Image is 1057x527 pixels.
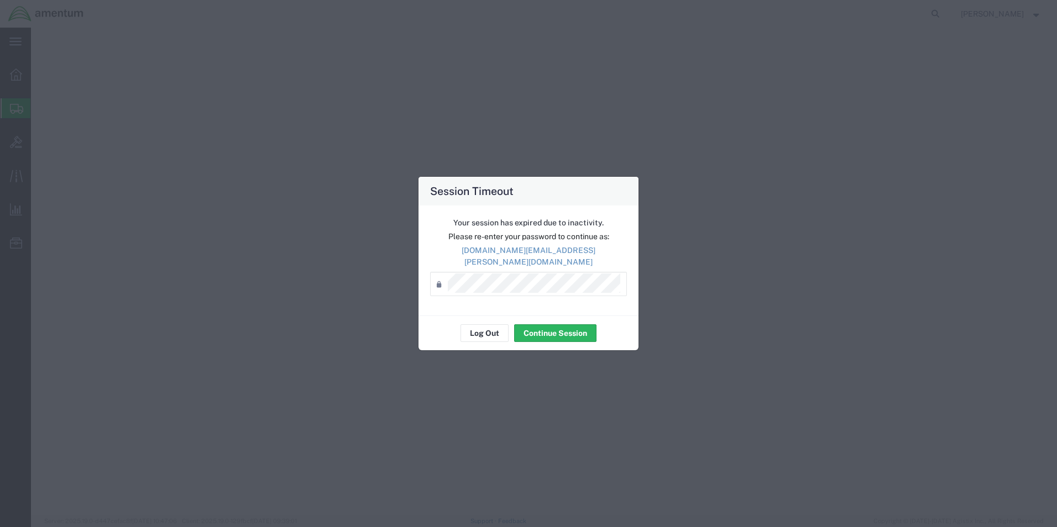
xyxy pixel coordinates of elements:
button: Log Out [461,324,509,342]
p: [DOMAIN_NAME][EMAIL_ADDRESS][PERSON_NAME][DOMAIN_NAME] [430,245,627,268]
button: Continue Session [514,324,596,342]
p: Please re-enter your password to continue as: [430,231,627,243]
h4: Session Timeout [430,183,514,199]
p: Your session has expired due to inactivity. [430,217,627,229]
